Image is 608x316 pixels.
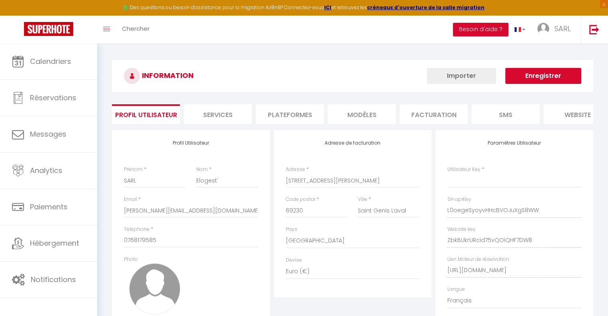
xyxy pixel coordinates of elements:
[453,23,508,36] button: Besoin d'aide ?
[116,16,155,44] a: Chercher
[184,104,252,124] li: Services
[367,4,484,11] a: créneaux d'ouverture de la salle migration
[324,4,331,11] a: ICI
[358,196,367,203] label: Ville
[400,104,468,124] li: Facturation
[30,93,76,103] span: Réservations
[537,23,549,35] img: ...
[505,68,581,84] button: Enregistrer
[286,196,315,203] label: Code postal
[328,104,396,124] li: MODÈLES
[447,140,581,146] h4: Paramètres Utilisateur
[447,226,476,233] label: Website key
[256,104,324,124] li: Plateformes
[589,24,599,34] img: logout
[286,166,305,173] label: Adresse
[124,256,138,263] label: Photo
[447,256,509,263] label: Lien Moteur de réservation
[30,129,66,139] span: Messages
[447,196,471,203] label: SH apiKey
[196,166,208,173] label: Nom
[112,60,593,92] h3: INFORMATION
[30,165,62,175] span: Analytics
[554,24,571,34] span: SARL
[286,256,302,264] label: Devise
[286,226,297,233] label: Pays
[30,238,79,248] span: Hébergement
[427,68,496,84] button: Importer
[122,24,150,33] span: Chercher
[6,3,30,27] button: Ouvrir le widget de chat LiveChat
[124,140,258,146] h4: Profil Utilisateur
[472,104,540,124] li: SMS
[30,202,68,212] span: Paiements
[124,196,137,203] label: Email
[124,166,143,173] label: Prénom
[286,140,420,146] h4: Adresse de facturation
[30,56,71,66] span: Calendriers
[24,22,73,36] img: Super Booking
[531,16,581,44] a: ... SARL
[447,286,465,293] label: Langue
[31,274,76,284] span: Notifications
[129,263,180,314] img: avatar.png
[112,104,180,124] li: Profil Utilisateur
[447,166,480,173] label: Utilisateur Key
[124,226,150,233] label: Téléphone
